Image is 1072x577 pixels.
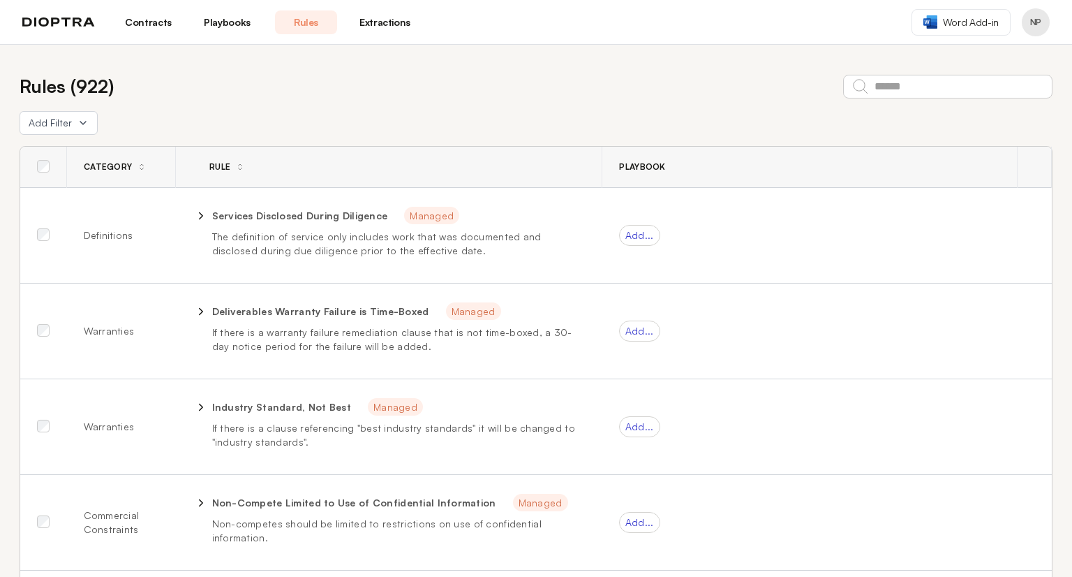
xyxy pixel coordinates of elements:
[368,398,423,416] span: Managed
[212,517,586,545] p: Non-competes should be limited to restrictions on use of confidential information.
[193,161,230,173] div: Rule
[212,400,352,414] p: Industry Standard, Not Best
[446,302,501,320] span: Managed
[212,209,388,223] p: Services Disclosed During Diligence
[619,321,660,342] div: Add...
[212,496,496,510] p: Non-Compete Limited to Use of Confidential Information
[212,421,586,449] p: If there is a clause referencing "best industry standards" it will be changed to "industry standa...
[67,284,176,379] td: Warranties
[67,188,176,284] td: Definitions
[67,379,176,475] td: Warranties
[923,15,937,29] img: word
[20,111,98,135] button: Add Filter
[943,15,999,29] span: Word Add-in
[275,10,337,34] a: Rules
[1022,8,1050,36] button: Profile menu
[911,9,1011,36] a: Word Add-in
[212,326,586,353] p: If there is a warranty failure remediation clause that is not time-boxed, a 30-day notice period ...
[404,207,459,224] span: Managed
[22,17,95,27] img: logo
[619,225,660,246] div: Add...
[196,10,258,34] a: Playbooks
[20,73,114,100] h2: Rules ( 922 )
[212,305,429,319] p: Deliverables Warranty Failure is Time-Boxed
[354,10,416,34] a: Extractions
[29,116,72,130] span: Add Filter
[67,475,176,571] td: Commercial Constraints
[84,161,132,173] span: Category
[117,10,179,34] a: Contracts
[212,230,586,258] p: The definition of service only includes work that was documented and disclosed during due diligen...
[513,494,568,511] span: Managed
[619,512,660,533] div: Add...
[619,416,660,437] div: Add...
[619,161,665,173] span: Playbook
